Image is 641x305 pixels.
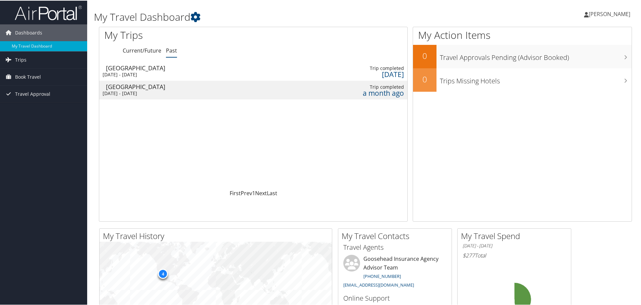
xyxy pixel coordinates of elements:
h2: My Travel Contacts [342,230,452,241]
div: Trip completed [313,83,404,89]
img: airportal-logo.png [15,4,82,20]
span: [PERSON_NAME] [589,10,630,17]
h2: 0 [413,73,436,84]
a: Prev [241,189,252,196]
span: Trips [15,51,26,68]
a: 0Travel Approvals Pending (Advisor Booked) [413,44,632,68]
div: [DATE] - [DATE] [103,71,279,77]
h1: My Travel Dashboard [94,9,456,23]
a: [EMAIL_ADDRESS][DOMAIN_NAME] [343,281,414,287]
h1: My Action Items [413,27,632,42]
li: Goosehead Insurance Agency Advisor Team [340,254,450,290]
div: [GEOGRAPHIC_DATA] [106,83,282,89]
h3: Online Support [343,293,447,302]
span: Book Travel [15,68,41,85]
span: Travel Approval [15,85,50,102]
h2: My Travel Spend [461,230,571,241]
div: [GEOGRAPHIC_DATA] [106,64,282,70]
h2: 0 [413,50,436,61]
h6: Total [463,251,566,258]
div: a month ago [313,89,404,95]
a: 0Trips Missing Hotels [413,68,632,91]
div: [DATE] [313,71,404,77]
h6: [DATE] - [DATE] [463,242,566,248]
span: Dashboards [15,24,42,41]
div: Trip completed [313,65,404,71]
h2: My Travel History [103,230,332,241]
a: [PHONE_NUMBER] [363,273,401,279]
a: Current/Future [123,46,161,54]
a: Last [267,189,277,196]
h1: My Trips [104,27,274,42]
h3: Travel Agents [343,242,447,251]
a: Next [255,189,267,196]
h3: Trips Missing Hotels [440,72,632,85]
a: 1 [252,189,255,196]
h3: Travel Approvals Pending (Advisor Booked) [440,49,632,62]
a: Past [166,46,177,54]
span: $277 [463,251,475,258]
div: 4 [158,268,168,278]
a: First [230,189,241,196]
a: [PERSON_NAME] [584,3,637,23]
div: [DATE] - [DATE] [103,90,279,96]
